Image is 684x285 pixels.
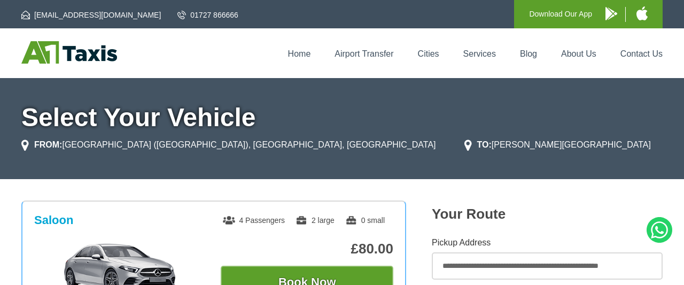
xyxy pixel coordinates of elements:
[21,10,161,20] a: [EMAIL_ADDRESS][DOMAIN_NAME]
[620,49,663,58] a: Contact Us
[21,41,117,64] img: A1 Taxis St Albans LTD
[335,49,393,58] a: Airport Transfer
[223,216,285,225] span: 4 Passengers
[345,216,385,225] span: 0 small
[464,138,651,151] li: [PERSON_NAME][GEOGRAPHIC_DATA]
[296,216,335,225] span: 2 large
[463,49,496,58] a: Services
[432,238,663,247] label: Pickup Address
[432,206,663,222] h2: Your Route
[605,7,617,20] img: A1 Taxis Android App
[177,10,238,20] a: 01727 866666
[21,138,436,151] li: [GEOGRAPHIC_DATA] ([GEOGRAPHIC_DATA]), [GEOGRAPHIC_DATA], [GEOGRAPHIC_DATA]
[21,105,663,130] h1: Select Your Vehicle
[34,140,62,149] strong: FROM:
[288,49,311,58] a: Home
[221,241,393,257] p: £80.00
[477,140,492,149] strong: TO:
[520,49,537,58] a: Blog
[418,49,439,58] a: Cities
[561,49,596,58] a: About Us
[529,7,592,21] p: Download Our App
[34,213,73,227] h3: Saloon
[636,6,648,20] img: A1 Taxis iPhone App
